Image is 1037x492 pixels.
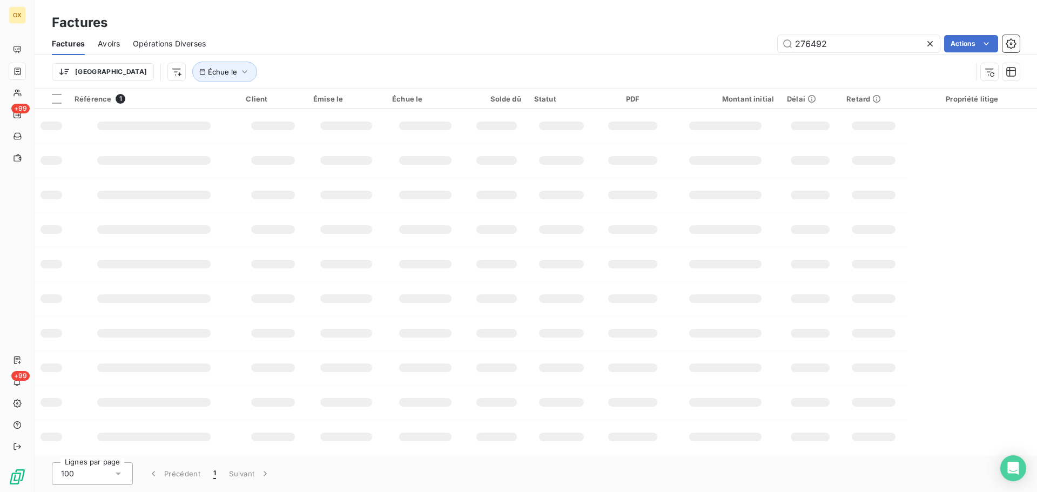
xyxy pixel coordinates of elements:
h3: Factures [52,13,107,32]
button: Échue le [192,62,257,82]
button: Suivant [223,462,277,485]
div: Statut [534,95,589,103]
div: Solde dû [472,95,521,103]
img: Logo LeanPay [9,468,26,486]
div: Propriété litige [914,95,1031,103]
div: Émise le [313,95,379,103]
span: Avoirs [98,38,120,49]
span: 100 [61,468,74,479]
span: Référence [75,95,111,103]
span: +99 [11,371,30,381]
div: Délai [787,95,833,103]
div: Retard [846,95,901,103]
div: Échue le [392,95,459,103]
span: Échue le [208,68,237,76]
div: OX [9,6,26,24]
div: Montant initial [677,95,774,103]
span: Opérations Diverses [133,38,206,49]
button: Précédent [142,462,207,485]
button: 1 [207,462,223,485]
input: Rechercher [778,35,940,52]
div: Open Intercom Messenger [1000,455,1026,481]
button: [GEOGRAPHIC_DATA] [52,63,154,80]
span: +99 [11,104,30,113]
span: 1 [116,94,125,104]
span: Factures [52,38,85,49]
div: PDF [602,95,664,103]
div: Client [246,95,300,103]
span: 1 [213,468,216,479]
button: Actions [944,35,998,52]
